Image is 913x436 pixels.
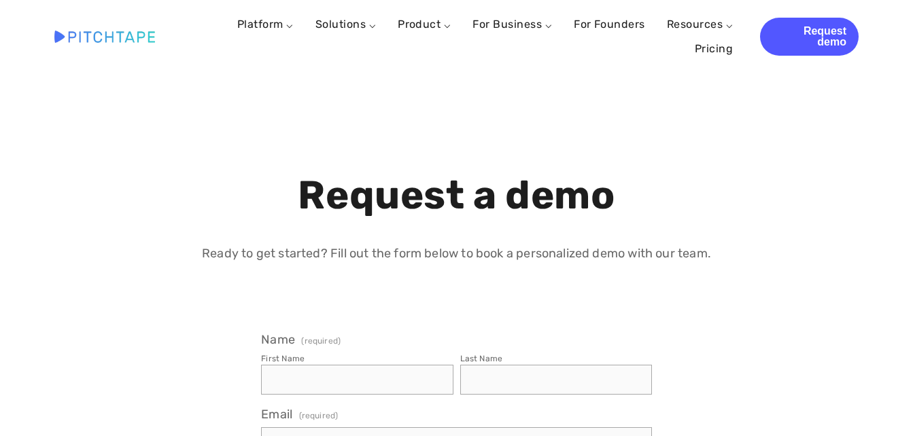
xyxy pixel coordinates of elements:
a: For Business ⌵ [472,18,552,31]
div: Last Name [460,354,503,363]
a: Platform ⌵ [237,18,294,31]
a: For Founders [574,12,645,37]
span: Name [261,332,295,347]
a: Pricing [695,37,733,61]
span: Email [261,407,292,422]
strong: Request a demo [298,172,615,219]
a: Request demo [760,18,859,56]
a: Resources ⌵ [667,18,733,31]
div: First Name [261,354,305,363]
a: Solutions ⌵ [315,18,376,31]
span: (required) [301,337,341,345]
img: Pitchtape | Video Submission Management Software [54,31,155,42]
p: Ready to get started? Fill out the form below to book a personalized demo with our team. [123,244,789,264]
span: (required) [299,407,339,424]
a: Product ⌵ [398,18,451,31]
